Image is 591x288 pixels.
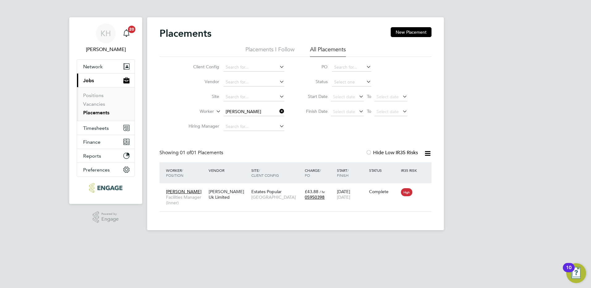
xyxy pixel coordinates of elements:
span: Timesheets [83,125,109,131]
div: [DATE] [335,186,368,203]
li: Placements I Follow [245,46,295,57]
input: Search for... [223,63,284,72]
span: 20 [128,26,135,33]
div: Status [368,165,400,176]
span: High [401,188,412,196]
input: Search for... [223,108,284,116]
span: Reports [83,153,101,159]
span: / Finish [337,168,349,178]
label: PO [300,64,328,70]
label: Worker [178,108,214,115]
span: / PO [305,168,321,178]
div: Start [335,165,368,181]
a: 20 [120,23,133,43]
span: To [365,107,373,115]
span: Engage [101,217,119,222]
span: Jobs [83,78,94,83]
span: 01 of [180,150,191,156]
a: [PERSON_NAME]Facilities Manager (Inner)[PERSON_NAME] Uk LimitedEstates Popular[GEOGRAPHIC_DATA]£4... [164,185,432,191]
span: [GEOGRAPHIC_DATA] [251,194,302,200]
div: Charge [303,165,335,181]
span: [PERSON_NAME] [166,189,202,194]
div: 10 [566,268,572,276]
button: Preferences [77,163,134,176]
span: / Client Config [251,168,279,178]
button: Network [77,60,134,73]
div: Complete [369,189,398,194]
div: Jobs [77,87,134,121]
span: Facilities Manager (Inner) [166,194,206,205]
div: Showing [159,150,224,156]
div: Worker [164,165,207,181]
nav: Main navigation [69,17,142,204]
span: To [365,92,373,100]
span: Select date [376,109,399,114]
button: Timesheets [77,121,134,135]
span: Select date [333,109,355,114]
span: / Position [166,168,183,178]
span: Network [83,64,103,70]
span: 05950398 [305,194,325,200]
button: Open Resource Center, 10 new notifications [566,263,586,283]
button: Jobs [77,74,134,87]
input: Search for... [223,93,284,101]
button: Reports [77,149,134,163]
li: All Placements [310,46,346,57]
input: Select one [332,78,371,87]
span: [DATE] [337,194,350,200]
h2: Placements [159,27,211,40]
div: Vendor [207,165,250,176]
span: 01 Placements [180,150,223,156]
a: KH[PERSON_NAME] [77,23,135,53]
span: Estates Popular [251,189,282,194]
label: Site [184,94,219,99]
label: Hiring Manager [184,123,219,129]
input: Search for... [332,63,371,72]
a: Go to home page [77,183,135,193]
label: Client Config [184,64,219,70]
a: Vacancies [83,101,105,107]
a: Powered byEngage [93,211,119,223]
label: Status [300,79,328,84]
span: KH [100,29,111,37]
button: Finance [77,135,134,149]
span: Kirsty Hanmore [77,46,135,53]
input: Search for... [223,122,284,131]
input: Search for... [223,78,284,87]
span: Select date [333,94,355,100]
a: Placements [83,110,109,116]
span: Select date [376,94,399,100]
span: Finance [83,139,100,145]
span: / hr [320,189,325,194]
label: Start Date [300,94,328,99]
span: £43.88 [305,189,318,194]
span: Powered by [101,211,119,217]
div: [PERSON_NAME] Uk Limited [207,186,250,203]
a: Positions [83,92,104,98]
label: Hide Low IR35 Risks [366,150,418,156]
div: IR35 Risk [399,165,421,176]
button: New Placement [391,27,432,37]
div: Site [250,165,303,181]
label: Vendor [184,79,219,84]
img: ncclondon-logo-retina.png [89,183,122,193]
span: Preferences [83,167,110,173]
label: Finish Date [300,108,328,114]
